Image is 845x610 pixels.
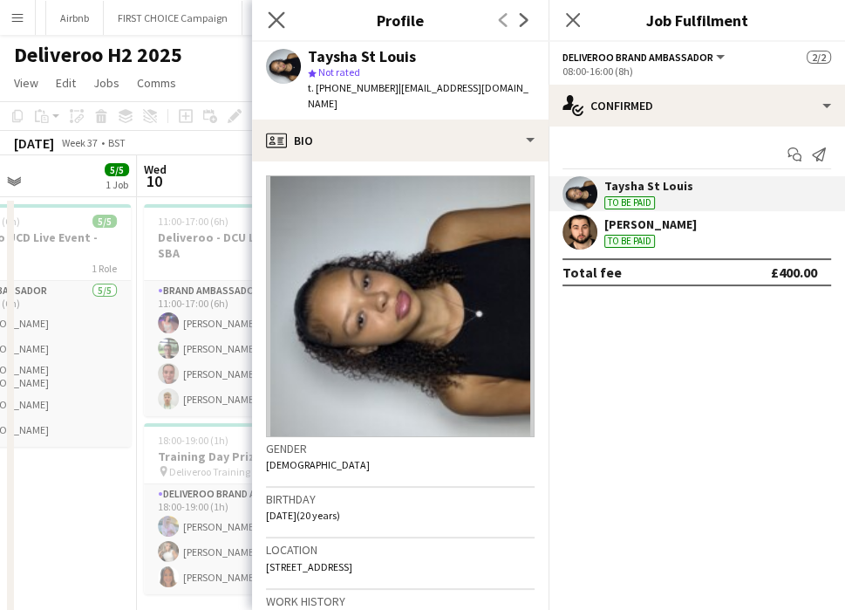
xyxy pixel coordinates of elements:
[266,458,370,471] span: [DEMOGRAPHIC_DATA]
[92,262,117,275] span: 1 Role
[144,230,339,261] h3: Deliveroo - DCU Live Event - SBA
[252,9,549,31] h3: Profile
[562,51,727,64] button: Deliveroo Brand Ambassador
[14,134,54,152] div: [DATE]
[158,215,228,228] span: 11:00-17:00 (6h)
[266,593,535,609] h3: Work history
[562,51,713,64] span: Deliveroo Brand Ambassador
[604,178,693,194] div: Taysha St Louis
[7,72,45,94] a: View
[49,72,83,94] a: Edit
[137,75,176,91] span: Comms
[14,75,38,91] span: View
[14,42,182,68] h1: Deliveroo H2 2025
[252,120,549,161] div: Bio
[604,196,655,209] div: To be paid
[86,72,126,94] a: Jobs
[549,9,845,31] h3: Job Fulfilment
[144,449,339,464] h3: Training Day Prizes
[242,1,350,35] button: Deliveroo H2 2024
[308,81,528,110] span: | [EMAIL_ADDRESS][DOMAIN_NAME]
[266,175,535,437] img: Crew avatar or photo
[93,75,119,91] span: Jobs
[771,264,817,281] div: £400.00
[604,235,655,248] div: To be paid
[144,161,167,177] span: Wed
[266,542,535,558] h3: Location
[604,216,697,232] div: [PERSON_NAME]
[141,171,167,191] span: 10
[562,264,622,281] div: Total fee
[807,51,831,64] span: 2/2
[266,441,535,456] h3: Gender
[106,178,128,191] div: 1 Job
[144,281,339,416] app-card-role: Brand Ambassador4/411:00-17:00 (6h)[PERSON_NAME][PERSON_NAME][PERSON_NAME][PERSON_NAME]
[549,85,845,127] div: Confirmed
[308,49,416,65] div: Taysha St Louis
[562,65,831,78] div: 08:00-16:00 (8h)
[108,136,126,149] div: BST
[56,75,76,91] span: Edit
[266,560,352,573] span: [STREET_ADDRESS]
[266,509,340,522] span: [DATE] (20 years)
[104,1,242,35] button: FIRST CHOICE Campaign
[46,1,104,35] button: Airbnb
[105,163,129,176] span: 5/5
[318,65,360,79] span: Not rated
[144,204,339,416] app-job-card: 11:00-17:00 (6h)4/4Deliveroo - DCU Live Event - SBA1 RoleBrand Ambassador4/411:00-17:00 (6h)[PERS...
[144,423,339,594] app-job-card: 18:00-19:00 (1h)3/3Training Day Prizes Deliveroo Training Day1 RoleDeliveroo Brand Ambassador3/31...
[308,81,399,94] span: t. [PHONE_NUMBER]
[266,491,535,507] h3: Birthday
[144,484,339,594] app-card-role: Deliveroo Brand Ambassador3/318:00-19:00 (1h)[PERSON_NAME][PERSON_NAME][PERSON_NAME]
[130,72,183,94] a: Comms
[169,465,270,478] span: Deliveroo Training Day
[58,136,101,149] span: Week 37
[158,434,228,447] span: 18:00-19:00 (1h)
[92,215,117,228] span: 5/5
